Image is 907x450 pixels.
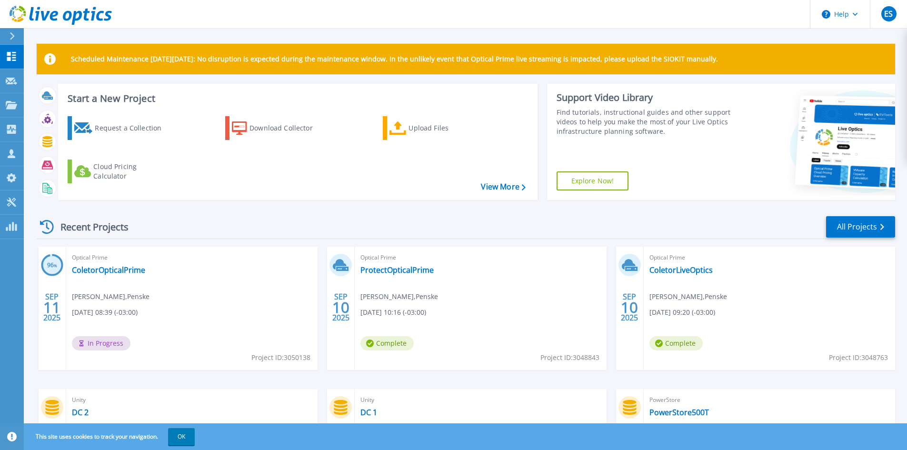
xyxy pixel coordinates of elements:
[72,395,312,405] span: Unity
[332,303,349,311] span: 10
[68,93,525,104] h3: Start a New Project
[829,352,888,363] span: Project ID: 3048763
[826,216,895,238] a: All Projects
[68,160,174,183] a: Cloud Pricing Calculator
[41,260,63,271] h3: 96
[621,303,638,311] span: 10
[649,395,889,405] span: PowerStore
[360,336,414,350] span: Complete
[649,291,727,302] span: [PERSON_NAME] , Penske
[557,108,734,136] div: Find tutorials, instructional guides and other support videos to help you make the most of your L...
[360,291,438,302] span: [PERSON_NAME] , Penske
[93,162,169,181] div: Cloud Pricing Calculator
[649,265,713,275] a: ColetorLiveOptics
[409,119,485,138] div: Upload Files
[225,116,331,140] a: Download Collector
[72,307,138,318] span: [DATE] 08:39 (-03:00)
[649,408,709,417] a: PowerStore500T
[72,252,312,263] span: Optical Prime
[72,408,89,417] a: DC 2
[360,265,434,275] a: ProtectOpticalPrime
[72,336,130,350] span: In Progress
[54,263,57,268] span: %
[168,428,195,445] button: OK
[43,290,61,325] div: SEP 2025
[72,291,150,302] span: [PERSON_NAME] , Penske
[649,336,703,350] span: Complete
[332,290,350,325] div: SEP 2025
[360,408,377,417] a: DC 1
[249,119,326,138] div: Download Collector
[360,307,426,318] span: [DATE] 10:16 (-03:00)
[68,116,174,140] a: Request a Collection
[95,119,171,138] div: Request a Collection
[557,171,629,190] a: Explore Now!
[37,215,141,239] div: Recent Projects
[557,91,734,104] div: Support Video Library
[251,352,310,363] span: Project ID: 3050138
[26,428,195,445] span: This site uses cookies to track your navigation.
[360,395,600,405] span: Unity
[481,182,525,191] a: View More
[649,252,889,263] span: Optical Prime
[360,252,600,263] span: Optical Prime
[620,290,638,325] div: SEP 2025
[540,352,599,363] span: Project ID: 3048843
[383,116,489,140] a: Upload Files
[43,303,60,311] span: 11
[71,55,718,63] p: Scheduled Maintenance [DATE][DATE]: No disruption is expected during the maintenance window. In t...
[649,307,715,318] span: [DATE] 09:20 (-03:00)
[72,265,145,275] a: ColetorOpticalPrime
[884,10,893,18] span: ES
